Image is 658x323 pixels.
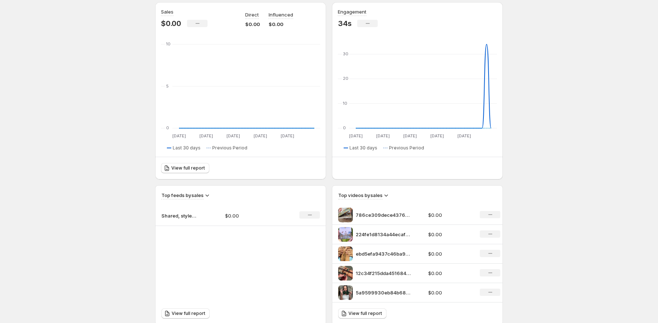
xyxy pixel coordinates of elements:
p: $0.00 [161,19,181,28]
img: 12c34f215dda4516841507fc9492dd2e [338,266,353,281]
span: View full report [171,165,205,171]
text: 20 [343,76,348,81]
a: View full report [338,308,386,319]
p: 12c34f215dda4516841507fc9492dd2e [356,270,411,277]
span: Previous Period [389,145,424,151]
span: Last 30 days [173,145,201,151]
img: 786ce309dece4376925ea124a980a89a [338,208,353,222]
text: 10 [166,41,171,47]
p: ebd5efa9437c46ba966daa7f7d7ccfd3 [356,250,411,257]
img: 224fe1d8134a44ecafa941a93bae645b [338,227,353,242]
p: $0.00 [428,289,471,296]
h3: Engagement [338,8,366,15]
a: View full report [161,308,210,319]
h3: Sales [161,8,173,15]
text: [DATE] [430,133,444,138]
text: [DATE] [254,133,267,138]
img: 5a9599930eb84b6895edb9ce5b2f67f2 [338,285,353,300]
span: Previous Period [212,145,247,151]
text: [DATE] [349,133,363,138]
img: ebd5efa9437c46ba966daa7f7d7ccfd3 [338,246,353,261]
span: View full report [172,311,205,316]
p: $0.00 [428,231,471,238]
p: Shared, styled, and loved by 700K+ happy customers [161,212,198,219]
text: 0 [343,125,346,130]
p: Influenced [269,11,293,18]
text: [DATE] [199,133,213,138]
span: Last 30 days [349,145,377,151]
text: [DATE] [376,133,390,138]
p: 786ce309dece4376925ea124a980a89a [356,211,411,219]
text: [DATE] [172,133,186,138]
p: 5a9599930eb84b6895edb9ce5b2f67f2 [356,289,411,296]
p: Direct [245,11,259,18]
h3: Top videos by sales [338,192,382,199]
a: View full report [161,163,209,173]
text: 0 [166,125,169,130]
span: View full report [348,311,382,316]
text: [DATE] [457,133,471,138]
p: $0.00 [428,250,471,257]
p: $0.00 [269,21,293,28]
p: 34s [338,19,351,28]
p: $0.00 [428,211,471,219]
text: 10 [343,101,347,106]
text: [DATE] [281,133,294,138]
text: [DATE] [403,133,417,138]
p: 224fe1d8134a44ecafa941a93bae645b [356,231,411,238]
text: [DATE] [227,133,240,138]
text: 30 [343,51,348,56]
p: $0.00 [428,270,471,277]
text: 5 [166,83,169,89]
p: $0.00 [225,212,277,219]
h3: Top feeds by sales [161,192,203,199]
p: $0.00 [245,21,260,28]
